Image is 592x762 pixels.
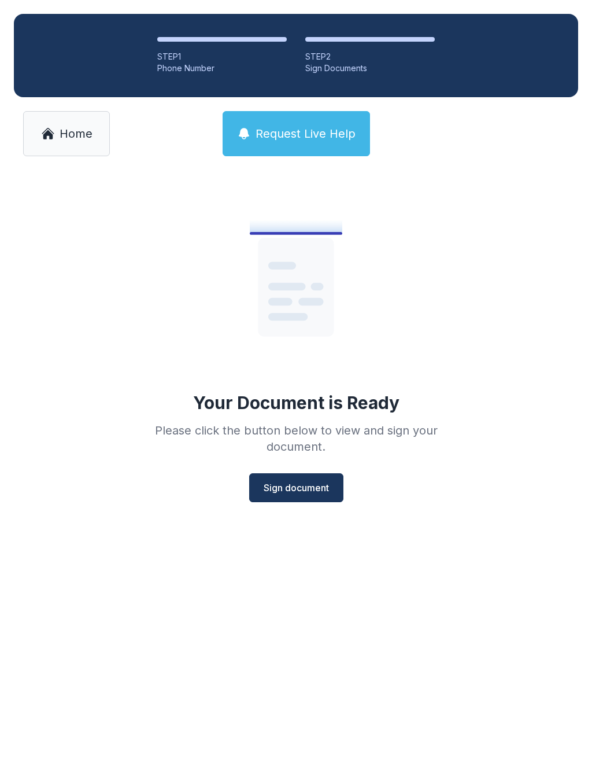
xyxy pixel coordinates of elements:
[305,51,435,62] div: STEP 2
[193,392,399,413] div: Your Document is Ready
[305,62,435,74] div: Sign Documents
[157,51,287,62] div: STEP 1
[157,62,287,74] div: Phone Number
[264,481,329,495] span: Sign document
[129,422,462,455] div: Please click the button below to view and sign your document.
[60,126,92,142] span: Home
[256,126,356,142] span: Request Live Help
